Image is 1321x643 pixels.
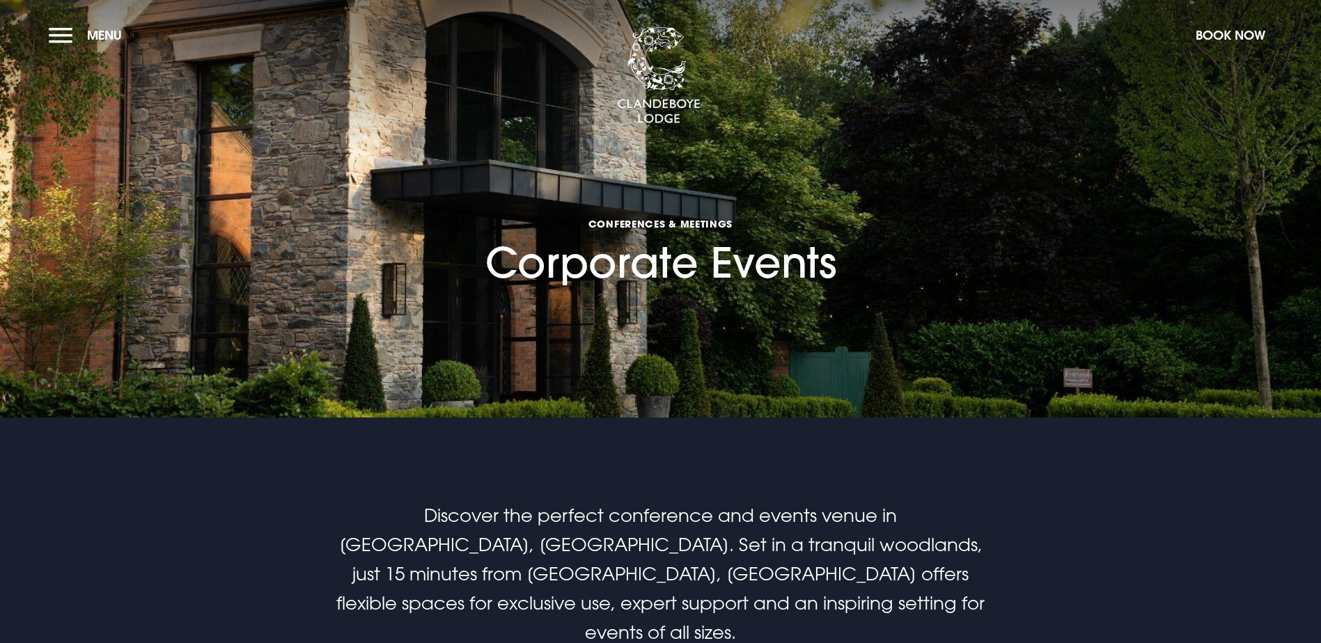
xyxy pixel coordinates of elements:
[485,137,836,287] h1: Corporate Events
[87,27,122,43] span: Menu
[49,20,129,50] button: Menu
[485,217,836,230] span: Conferences & Meetings
[336,505,985,643] span: Discover the perfect conference and events venue in [GEOGRAPHIC_DATA], [GEOGRAPHIC_DATA]. Set in ...
[617,27,701,125] img: Clandeboye Lodge
[1189,20,1272,50] button: Book Now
